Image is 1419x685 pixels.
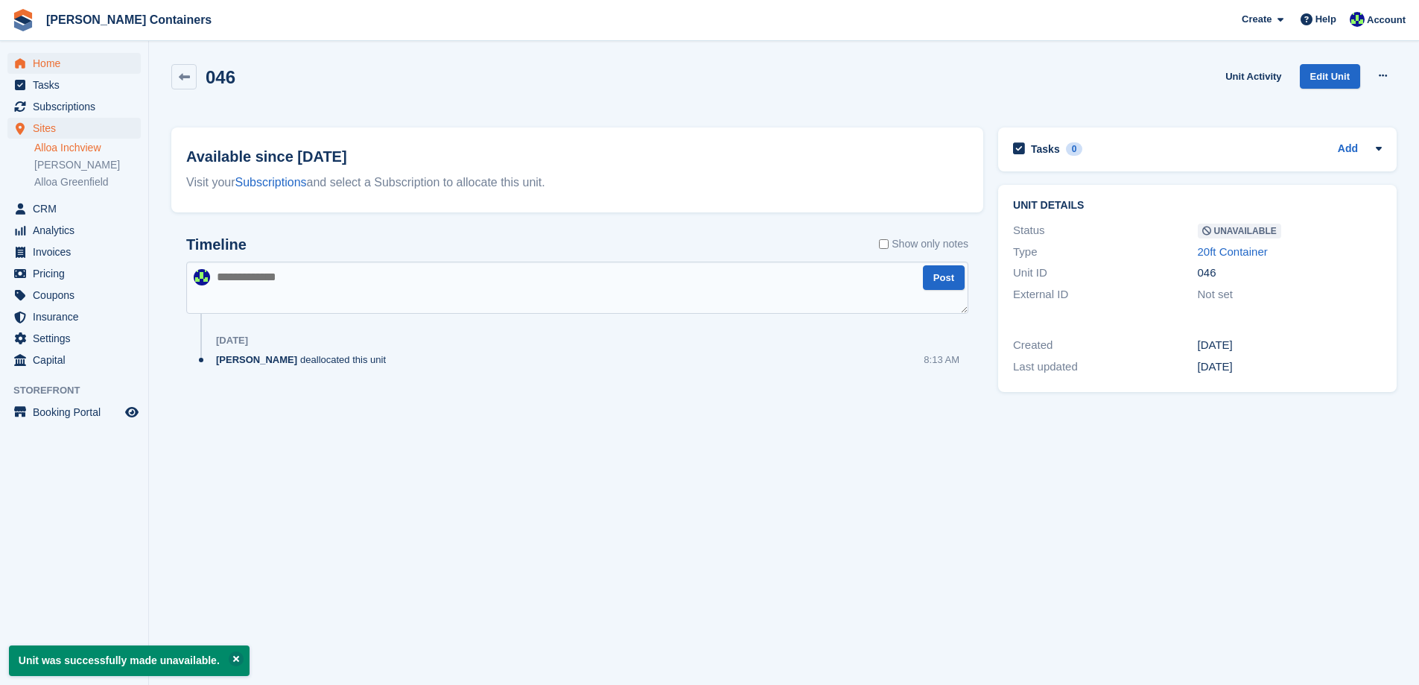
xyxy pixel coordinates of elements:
[1013,244,1197,261] div: Type
[33,198,122,219] span: CRM
[7,402,141,423] a: menu
[33,263,122,284] span: Pricing
[33,350,122,370] span: Capital
[34,175,141,189] a: Alloa Greenfield
[7,242,141,262] a: menu
[216,353,297,367] span: [PERSON_NAME]
[879,236,968,252] label: Show only notes
[1242,12,1272,27] span: Create
[33,328,122,349] span: Settings
[33,242,122,262] span: Invoices
[1013,265,1197,282] div: Unit ID
[34,141,141,155] a: Alloa Inchview
[1198,224,1281,239] span: Unavailable
[34,158,141,172] a: [PERSON_NAME]
[924,353,959,367] div: 8:13 AM
[1031,142,1060,156] h2: Tasks
[1198,245,1268,258] a: 20ft Container
[33,220,122,241] span: Analytics
[879,236,889,252] input: Show only notes
[7,306,141,327] a: menu
[1013,359,1197,376] div: Last updated
[7,53,141,74] a: menu
[13,383,148,398] span: Storefront
[7,96,141,117] a: menu
[1198,286,1382,303] div: Not set
[1198,265,1382,282] div: 046
[1013,286,1197,303] div: External ID
[186,236,247,253] h2: Timeline
[7,75,141,95] a: menu
[235,176,307,189] a: Subscriptions
[216,335,248,347] div: [DATE]
[7,285,141,306] a: menu
[7,328,141,349] a: menu
[33,96,122,117] span: Subscriptions
[1013,200,1382,212] h2: Unit details
[40,7,218,32] a: [PERSON_NAME] Containers
[1013,337,1197,354] div: Created
[12,9,34,31] img: stora-icon-8386f47178a22dfd0bd8f6a31ec36ba5ce8667c1dd55bd0f319d3a0aa187defe.svg
[923,265,965,290] button: Post
[194,269,210,285] img: Audra Whitelaw
[7,198,141,219] a: menu
[7,220,141,241] a: menu
[1198,359,1382,376] div: [DATE]
[7,118,141,139] a: menu
[1066,142,1083,156] div: 0
[1315,12,1336,27] span: Help
[33,285,122,306] span: Coupons
[186,174,968,192] div: Visit your and select a Subscription to allocate this unit.
[1219,64,1287,89] a: Unit Activity
[1300,64,1360,89] a: Edit Unit
[33,306,122,327] span: Insurance
[33,53,122,74] span: Home
[1350,12,1365,27] img: Audra Whitelaw
[216,353,393,367] div: deallocated this unit
[9,645,250,676] p: Unit was successfully made unavailable.
[1013,222,1197,239] div: Status
[33,402,122,423] span: Booking Portal
[1338,141,1358,158] a: Add
[33,118,122,139] span: Sites
[1367,13,1406,28] span: Account
[1198,337,1382,354] div: [DATE]
[186,145,968,168] h2: Available since [DATE]
[123,403,141,421] a: Preview store
[33,75,122,95] span: Tasks
[206,67,235,87] h2: 046
[7,350,141,370] a: menu
[7,263,141,284] a: menu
